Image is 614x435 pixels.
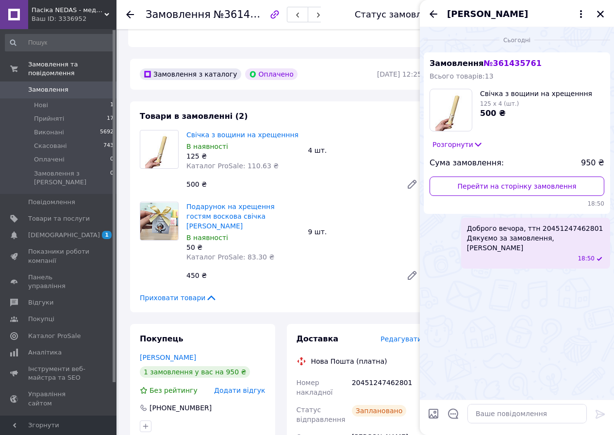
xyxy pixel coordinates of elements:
span: [DEMOGRAPHIC_DATA] [28,231,100,240]
span: Доброго вечора, ттн 20451247462801 Дякуємо за замовлення, [PERSON_NAME] [467,224,604,253]
div: Нова Пошта (платна) [309,356,390,366]
button: Відкрити шаблони відповідей [447,407,460,420]
span: Відгуки [28,298,53,307]
div: Оплачено [245,68,298,80]
span: В наявності [186,234,228,242]
span: Номер накладної [297,379,333,396]
span: Товари в замовленні (2) [140,112,248,121]
span: Каталог ProSale: 83.30 ₴ [186,253,274,261]
span: Покупець [140,334,183,343]
img: Свічка з вощини на хрещенння [145,130,174,168]
a: [PERSON_NAME] [140,354,196,361]
a: Редагувати [402,266,422,285]
span: № 361435761 [483,59,541,68]
span: Сума замовлення: [430,158,504,169]
span: 18:50 12.09.2025 [430,200,604,208]
input: Пошук [5,34,115,51]
span: Прийняті [34,114,64,123]
span: Виконані [34,128,64,137]
span: 1 [110,101,114,110]
div: 20451247462801 [350,374,424,401]
div: Повернутися назад [126,10,134,19]
span: 950 ₴ [581,158,604,169]
a: Свічка з вощини на хрещенння [186,131,299,139]
span: 743 [103,142,114,150]
span: 500 ₴ [480,109,506,118]
div: 450 ₴ [183,269,398,282]
span: [PERSON_NAME] [447,8,528,20]
div: 1 замовлення у вас на 950 ₴ [140,366,250,378]
span: Свічка з вощини на хрещенння [480,89,592,98]
span: Замовлення [28,85,68,94]
span: Всього товарів: 13 [430,72,494,80]
span: Приховати товари [140,293,217,303]
button: Розгорнути [430,139,486,150]
div: 4 шт. [304,144,426,157]
img: 6510831175_w100_h100_voskovaya-svecha-na.jpg [435,89,467,131]
div: 125 ₴ [186,151,300,161]
span: Замовлення з [PERSON_NAME] [34,169,110,187]
span: Статус відправлення [297,406,346,423]
span: Оплачені [34,155,65,164]
span: Без рейтингу [149,387,198,394]
span: 18:50 12.09.2025 [578,255,595,263]
div: 500 ₴ [183,177,398,191]
span: Товари та послуги [28,214,90,223]
span: Пасіка NEDAS - медові десерти та воскові свічки в подарункових наборах [32,6,104,15]
div: [PHONE_NUMBER] [149,403,213,413]
span: Додати відгук [214,387,265,394]
span: Аналітика [28,348,62,357]
span: Панель управління [28,273,90,290]
span: Редагувати [381,335,422,343]
a: Подарунок на хрещення гостям воскова свічка [PERSON_NAME] [186,203,275,230]
span: В наявності [186,143,228,150]
span: 1 [102,231,112,239]
div: Ваш ID: 3336952 [32,15,116,23]
button: Назад [428,8,439,20]
span: Каталог ProSale [28,332,81,340]
span: 5692 [100,128,114,137]
div: 12.09.2025 [424,35,610,45]
span: Скасовані [34,142,67,150]
span: 17 [107,114,114,123]
span: Каталог ProSale: 110.63 ₴ [186,162,279,170]
span: 0 [110,155,114,164]
a: Перейти на сторінку замовлення [430,177,604,196]
span: Управління сайтом [28,390,90,407]
span: Замовлення [430,59,542,68]
div: Замовлення з каталогу [140,68,241,80]
span: 0 [110,169,114,187]
span: Замовлення [146,9,211,20]
span: Повідомлення [28,198,75,207]
span: Нові [34,101,48,110]
button: [PERSON_NAME] [447,8,587,20]
span: Доставка [297,334,339,343]
div: Заплановано [352,405,407,417]
a: Редагувати [402,175,422,194]
span: Показники роботи компанії [28,247,90,265]
button: Закрити [595,8,606,20]
span: Сьогодні [499,36,534,45]
time: [DATE] 12:25 [377,70,422,78]
img: Подарунок на хрещення гостям воскова свічка Янгол [140,203,178,240]
span: Покупці [28,315,54,323]
div: Статус замовлення [355,10,444,19]
span: Замовлення та повідомлення [28,60,116,78]
span: Інструменти веб-майстра та SEO [28,365,90,382]
span: №361435761 [214,8,282,20]
div: 9 шт. [304,225,426,239]
span: 125 x 4 (шт.) [480,100,519,107]
div: 50 ₴ [186,242,300,252]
